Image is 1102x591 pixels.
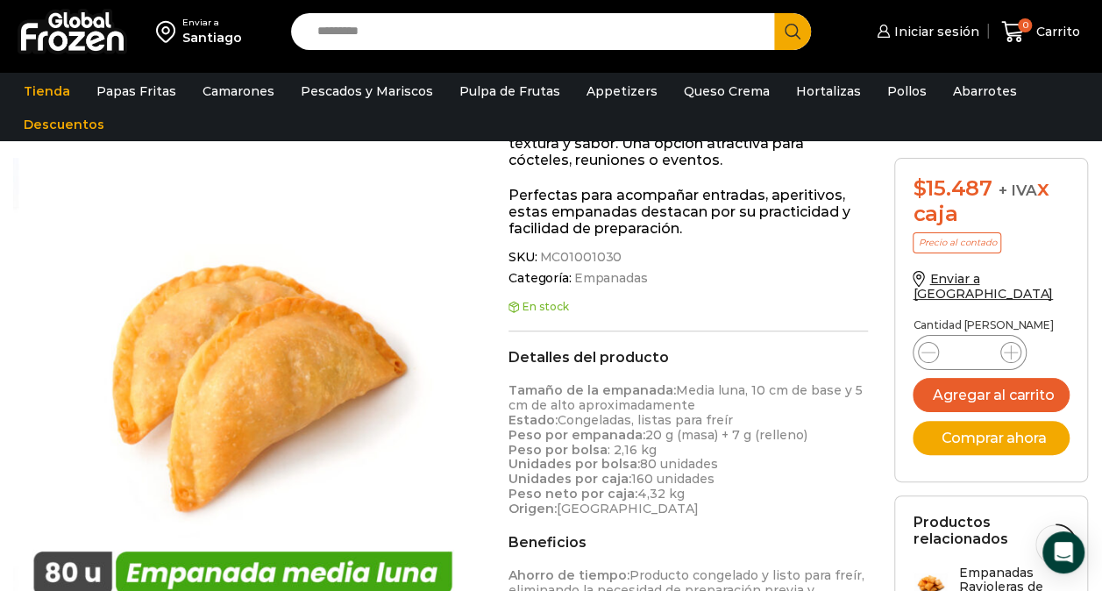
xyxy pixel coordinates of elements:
[508,501,557,516] strong: Origen:
[913,271,1053,302] a: Enviar a [GEOGRAPHIC_DATA]
[1042,531,1084,573] div: Open Intercom Messenger
[913,232,1001,253] p: Precio al contado
[508,486,637,502] strong: Peso neto por caja:
[15,108,113,141] a: Descuentos
[913,421,1070,455] button: Comprar ahora
[508,301,868,313] p: En stock
[508,427,645,443] strong: Peso por empanada:
[872,14,979,49] a: Iniciar sesión
[88,75,185,108] a: Papas Fritas
[194,75,283,108] a: Camarones
[451,75,569,108] a: Pulpa de Frutas
[878,75,935,108] a: Pollos
[953,340,986,365] input: Product quantity
[156,17,182,46] img: address-field-icon.svg
[572,271,648,286] a: Empanadas
[182,17,242,29] div: Enviar a
[913,175,992,201] bdi: 15.487
[508,412,558,428] strong: Estado:
[913,378,1070,412] button: Agregar al carrito
[890,23,979,40] span: Iniciar sesión
[292,75,442,108] a: Pescados y Mariscos
[508,471,631,487] strong: Unidades por caja:
[537,250,622,265] span: MC01001030
[1018,18,1032,32] span: 0
[913,319,1070,331] p: Cantidad [PERSON_NAME]
[1032,23,1080,40] span: Carrito
[913,175,926,201] span: $
[578,75,666,108] a: Appetizers
[508,349,868,366] h2: Detalles del producto
[508,383,868,516] p: Media luna, 10 cm de base y 5 cm de alto aproximadamente Congeladas, listas para freír 20 g (masa...
[508,534,868,551] h2: Beneficios
[774,13,811,50] button: Search button
[913,514,1070,547] h2: Productos relacionados
[508,382,676,398] strong: Tamaño de la empanada:
[15,75,79,108] a: Tienda
[675,75,779,108] a: Queso Crema
[944,75,1026,108] a: Abarrotes
[997,11,1084,53] a: 0 Carrito
[182,29,242,46] div: Santiago
[508,250,868,265] span: SKU:
[508,567,629,583] strong: Ahorro de tiempo:
[508,187,868,238] p: Perfectas para acompañar entradas, aperitivos, estas empanadas destacan por su practicidad y faci...
[913,176,1070,227] div: x caja
[508,442,608,458] strong: Peso por bolsa
[508,271,868,286] span: Categoría:
[787,75,870,108] a: Hortalizas
[998,182,1036,199] span: + IVA
[508,456,640,472] strong: Unidades por bolsa:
